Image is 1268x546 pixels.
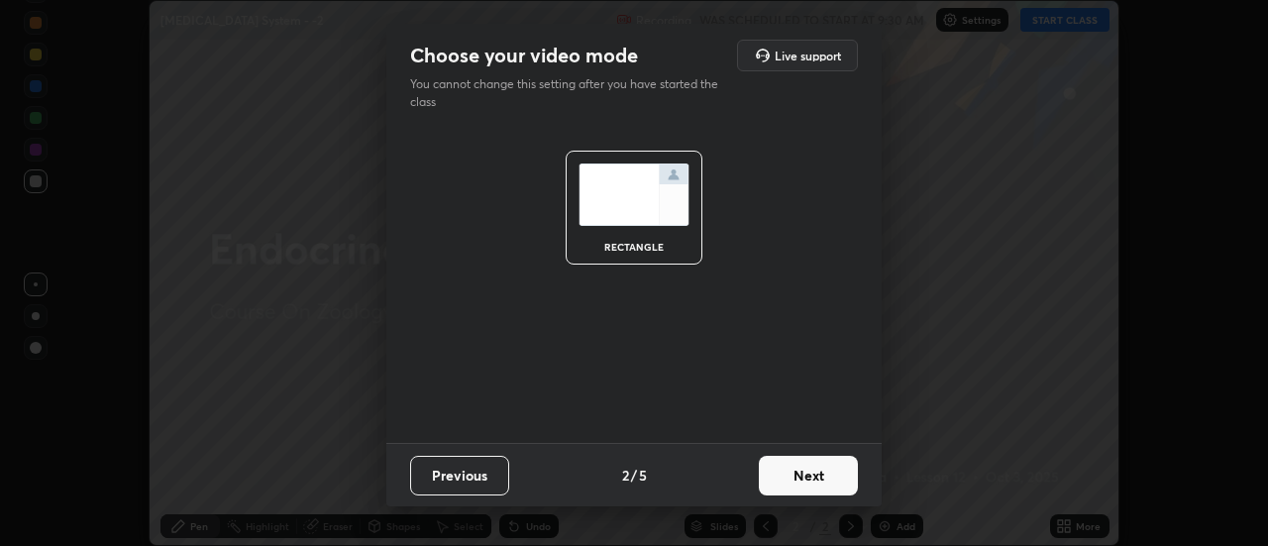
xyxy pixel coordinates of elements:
img: normalScreenIcon.ae25ed63.svg [579,164,689,226]
h4: 2 [622,465,629,486]
button: Previous [410,456,509,495]
h4: 5 [639,465,647,486]
h2: Choose your video mode [410,43,638,68]
h4: / [631,465,637,486]
h5: Live support [775,50,841,61]
button: Next [759,456,858,495]
div: rectangle [594,242,674,252]
p: You cannot change this setting after you have started the class [410,75,731,111]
